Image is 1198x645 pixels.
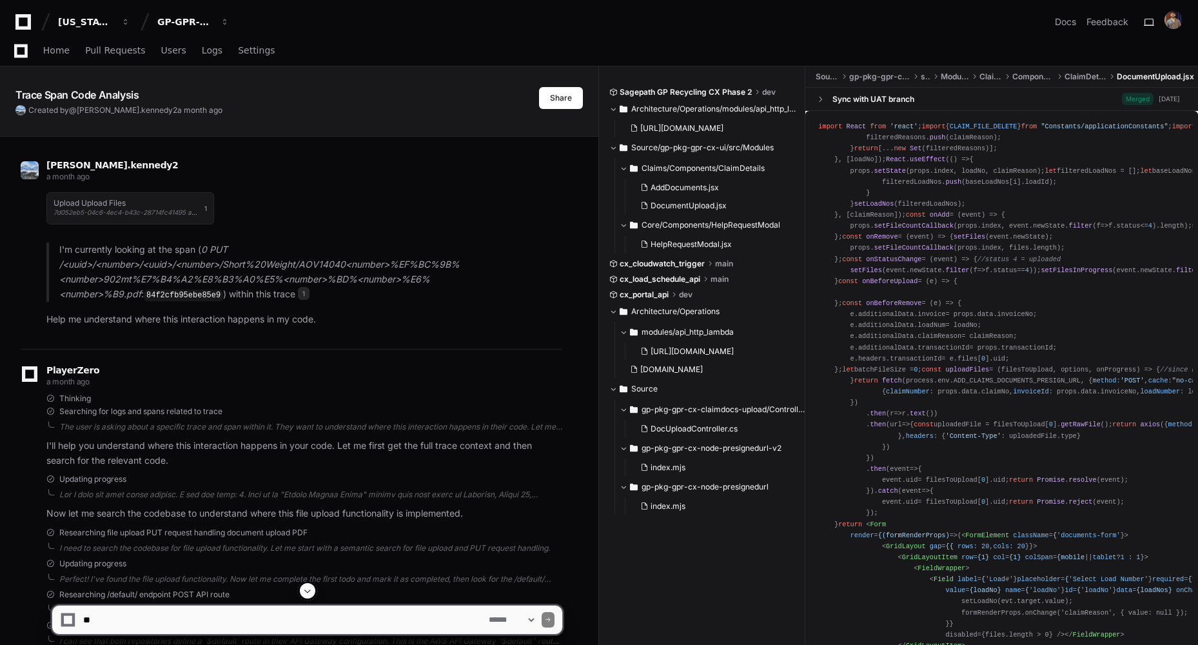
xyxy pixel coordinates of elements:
span: className [1013,531,1048,539]
span: < = ' '}> [961,531,1128,539]
em: 0 PUT /<uuid>/<number>/<uuid>/<number>/Short%20Weight/AOV14040<number>%EF%BC%9B%<number>902mt%E7%... [59,244,460,299]
span: {(formRenderProps) [878,531,950,539]
span: loadNumber [1140,388,1180,395]
span: Users [161,46,186,54]
span: const [842,255,862,263]
span: event [934,255,954,263]
span: Searching for logs and spans related to trace [59,406,222,417]
span: Number [1121,575,1144,583]
button: Architecture/Operations/modules/api_http_lambda [609,99,796,119]
span: return [1112,421,1136,428]
button: HelpRequestModal.jsx [635,235,788,253]
span: r [890,410,894,417]
span: 0 [981,498,985,506]
svg: Directory [630,324,638,340]
span: { [981,575,985,583]
span: main [711,274,729,284]
span: setState [874,167,906,175]
span: setFiles [954,233,985,241]
img: 153204938 [15,105,26,115]
code: 84f2cfb95ebe85e9 [144,290,223,301]
span: 1 [298,287,309,300]
span: < = , }}> [882,542,1037,550]
span: length [1160,222,1184,230]
span: Select [1073,575,1097,583]
span: const [842,299,862,307]
span: import [922,123,946,130]
span: status [1116,222,1140,230]
span: cx_portal_api [620,290,669,300]
span: files [957,355,977,362]
span: text [910,410,926,417]
span: index.mjs [651,462,685,473]
span: additionalData [858,310,914,318]
span: ClaimDetails [1065,72,1106,82]
span: resolve [1069,476,1097,484]
svg: Directory [630,217,638,233]
button: modules/api_http_lambda [620,322,796,342]
span: Merged [1122,93,1154,105]
span: Home [43,46,70,54]
span: loadNum [918,321,945,329]
span: setLoadNos [854,200,894,208]
svg: Directory [630,161,638,176]
span: newState [1013,233,1045,241]
div: The user is asking about a specific trace and span within it. They want to understand where this ... [59,422,562,432]
span: CLAIM_FILE_DELETE [950,123,1017,130]
span: Form [870,521,886,528]
span: let [1140,167,1152,175]
div: Perfect! I've found the file upload functionality. Now let me complete the first todo and mark it... [59,574,562,584]
span: uploadFiles [946,366,990,373]
span: env [938,377,949,384]
span: axios [1140,421,1160,428]
span: gp-pkg-gpr-cx-ui [849,72,910,82]
div: I need to search the codebase for file upload functionality. Let me start with a semantic search ... [59,543,562,553]
span: 0 [914,366,918,373]
span: 1 [204,203,207,213]
span: gp-pkg-gpr-cx-claimdocs-upload/Controllers [642,404,806,415]
span: colSpan [1025,553,1053,561]
span: catch [878,487,898,495]
span: //status 4 = uploaded [977,255,1061,263]
span: Promise [1037,498,1065,506]
span: data [977,310,994,318]
span: event [902,487,922,495]
svg: Directory [620,381,627,397]
span: rows: [957,542,977,550]
span: newState [910,266,941,274]
span: { [1053,531,1057,539]
span: const [906,211,926,219]
span: gp-pkg-gpr-cx-node-presignedurl-v2 [642,443,781,453]
p: I'm currently looking at the span ( : ) within this trace [59,243,562,302]
span: return [1009,476,1033,484]
span: event [890,465,910,473]
span: 1 [1121,553,1124,561]
span: claimNo [981,388,1009,395]
span: AddDocuments.jsx [651,183,719,193]
span: onAdd [930,211,950,219]
span: [PERSON_NAME].kennedy2 [77,105,177,115]
button: DocumentUpload.jsx [635,197,788,215]
span: DocumentUpload.jsx [651,201,727,211]
span: { [1065,575,1068,583]
span: index [981,222,1001,230]
svg: Directory [630,441,638,456]
span: headers [858,355,886,362]
span: 4 [1025,266,1029,274]
span: const [914,421,934,428]
span: return [1009,498,1033,506]
span: < > [914,564,969,572]
span: index [981,244,1001,252]
span: [PERSON_NAME].kennedy2 [46,160,179,170]
span: return [854,144,878,152]
span: Source [816,72,839,82]
span: filter [946,266,970,274]
span: then [870,410,886,417]
span: setFiles [850,266,882,274]
span: [URL][DOMAIN_NAME] [640,123,723,134]
span: tablet [1093,553,1117,561]
app-text-character-animate: Trace Span Code Analysis [15,88,139,101]
span: DocumentUpload.jsx [1117,72,1194,82]
span: : [1128,553,1132,561]
p: I'll help you understand where this interaction happens in your code. Let me first get the full t... [46,439,562,468]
